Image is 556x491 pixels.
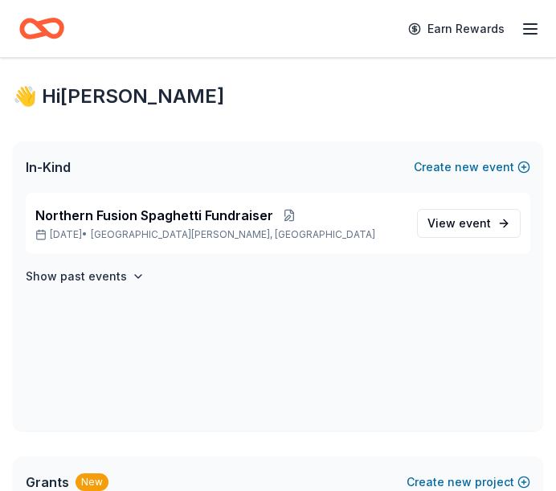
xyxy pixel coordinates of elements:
[19,10,64,47] a: Home
[399,14,514,43] a: Earn Rewards
[427,214,491,233] span: View
[417,209,521,238] a: View event
[414,158,530,177] button: Createnewevent
[76,473,108,491] div: New
[13,84,543,109] div: 👋 Hi [PERSON_NAME]
[26,267,145,286] button: Show past events
[35,206,273,225] span: Northern Fusion Spaghetti Fundraiser
[35,228,404,241] p: [DATE] •
[459,216,491,230] span: event
[26,158,71,177] span: In-Kind
[91,228,375,241] span: [GEOGRAPHIC_DATA][PERSON_NAME], [GEOGRAPHIC_DATA]
[26,267,127,286] h4: Show past events
[455,158,479,177] span: new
